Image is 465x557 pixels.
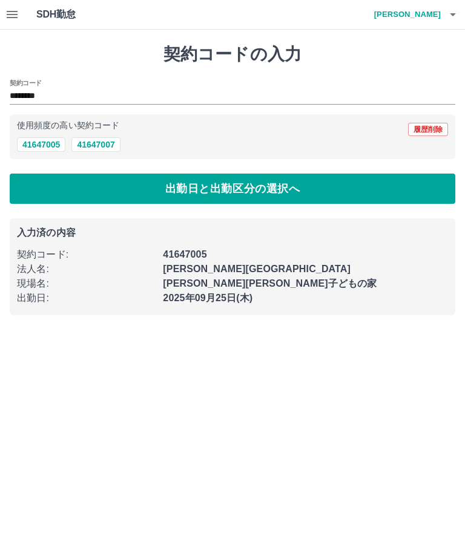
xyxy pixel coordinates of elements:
h2: 契約コード [10,78,42,88]
p: 契約コード : [17,247,156,262]
button: 41647007 [71,137,120,152]
p: 使用頻度の高い契約コード [17,122,119,130]
p: 法人名 : [17,262,156,276]
b: 2025年09月25日(木) [163,293,252,303]
p: 出勤日 : [17,291,156,305]
button: 41647005 [17,137,65,152]
p: 現場名 : [17,276,156,291]
b: [PERSON_NAME][GEOGRAPHIC_DATA] [163,264,351,274]
button: 出勤日と出勤区分の選択へ [10,174,455,204]
p: 入力済の内容 [17,228,448,238]
h1: 契約コードの入力 [10,44,455,65]
b: [PERSON_NAME][PERSON_NAME]子どもの家 [163,278,377,288]
b: 41647005 [163,249,206,259]
button: 履歴削除 [408,123,448,136]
